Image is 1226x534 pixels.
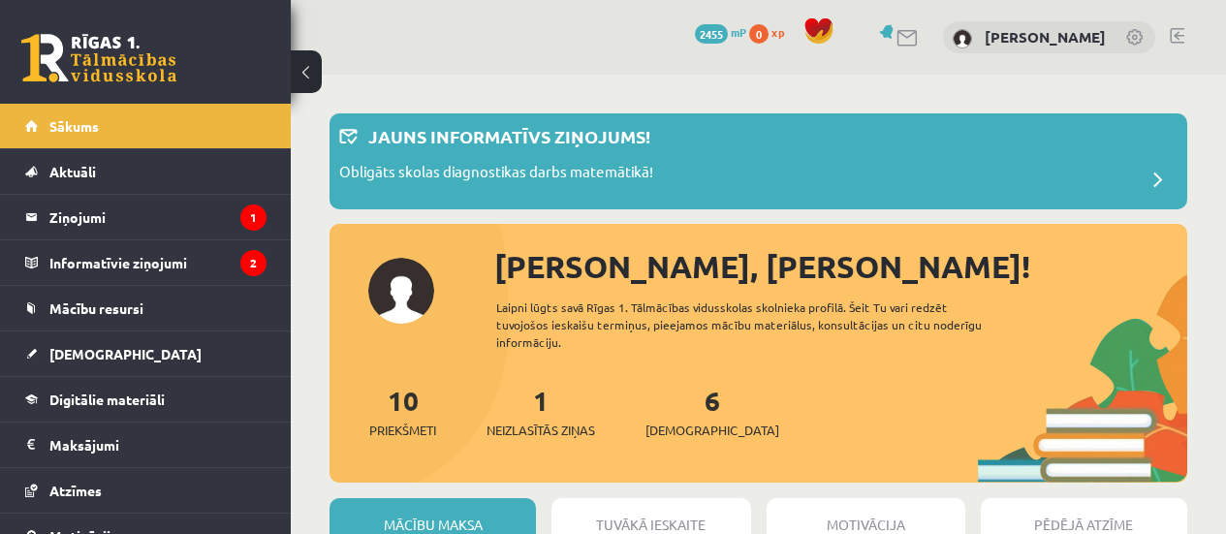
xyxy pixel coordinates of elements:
[49,482,102,499] span: Atzīmes
[494,243,1187,290] div: [PERSON_NAME], [PERSON_NAME]!
[695,24,728,44] span: 2455
[25,331,267,376] a: [DEMOGRAPHIC_DATA]
[25,195,267,239] a: Ziņojumi1
[645,421,779,440] span: [DEMOGRAPHIC_DATA]
[749,24,794,40] a: 0 xp
[25,286,267,330] a: Mācību resursi
[985,27,1106,47] a: [PERSON_NAME]
[749,24,769,44] span: 0
[49,195,267,239] legend: Ziņojumi
[731,24,746,40] span: mP
[25,240,267,285] a: Informatīvie ziņojumi2
[487,421,595,440] span: Neizlasītās ziņas
[49,423,267,467] legend: Maksājumi
[496,298,1011,351] div: Laipni lūgts savā Rīgas 1. Tālmācības vidusskolas skolnieka profilā. Šeit Tu vari redzēt tuvojošo...
[25,423,267,467] a: Maksājumi
[25,377,267,422] a: Digitālie materiāli
[21,34,176,82] a: Rīgas 1. Tālmācības vidusskola
[49,391,165,408] span: Digitālie materiāli
[240,204,267,231] i: 1
[49,117,99,135] span: Sākums
[49,299,143,317] span: Mācību resursi
[645,383,779,440] a: 6[DEMOGRAPHIC_DATA]
[339,123,1178,200] a: Jauns informatīvs ziņojums! Obligāts skolas diagnostikas darbs matemātikā!
[339,161,653,188] p: Obligāts skolas diagnostikas darbs matemātikā!
[487,383,595,440] a: 1Neizlasītās ziņas
[49,163,96,180] span: Aktuāli
[25,149,267,194] a: Aktuāli
[49,345,202,362] span: [DEMOGRAPHIC_DATA]
[771,24,784,40] span: xp
[369,383,436,440] a: 10Priekšmeti
[369,421,436,440] span: Priekšmeti
[49,240,267,285] legend: Informatīvie ziņojumi
[695,24,746,40] a: 2455 mP
[25,104,267,148] a: Sākums
[240,250,267,276] i: 2
[368,123,650,149] p: Jauns informatīvs ziņojums!
[953,29,972,48] img: Rūta Nora Bengere
[25,468,267,513] a: Atzīmes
